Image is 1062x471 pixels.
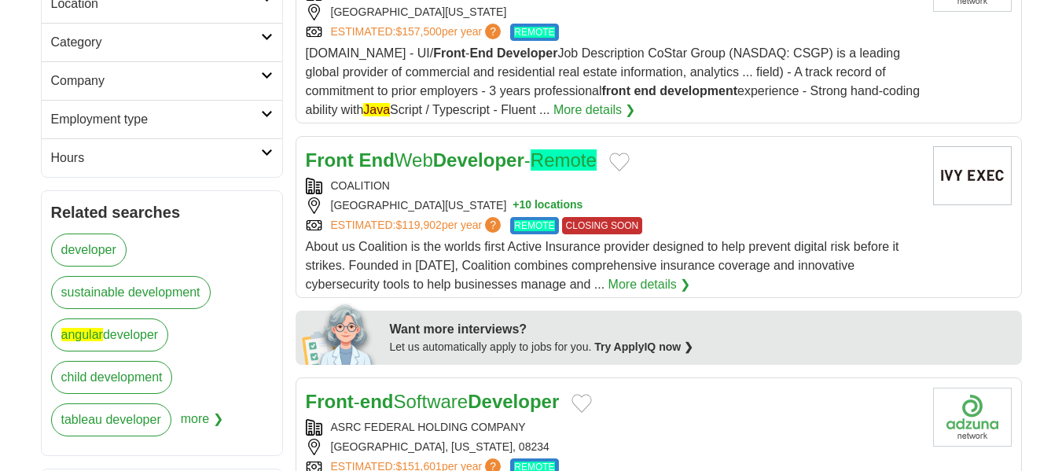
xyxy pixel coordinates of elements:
a: ESTIMATED:$119,902per year? [331,217,505,234]
div: ASRC FEDERAL HOLDING COMPANY [306,419,921,436]
div: [GEOGRAPHIC_DATA], [US_STATE], 08234 [306,439,921,455]
a: sustainable development [51,276,211,309]
span: ? [485,217,501,233]
img: apply-iq-scientist.png [302,302,378,365]
span: + [513,197,519,214]
span: $157,500 [395,25,441,38]
h2: Employment type [51,110,261,129]
a: More details ❯ [608,275,691,294]
strong: Developer [433,149,524,171]
strong: Front [306,149,354,171]
a: Front EndWebDeveloper-Remote [306,149,597,171]
span: ? [485,24,501,39]
img: Company logo [933,388,1012,447]
span: more ❯ [181,403,223,446]
div: [GEOGRAPHIC_DATA][US_STATE] [306,4,921,20]
div: Let us automatically apply to jobs for you. [390,339,1012,355]
strong: front [602,84,630,98]
ah_el_jm_1710857245543: Remote [531,149,597,171]
a: child development [51,361,173,394]
div: Want more interviews? [390,320,1012,339]
strong: Front [433,46,465,60]
strong: Developer [468,391,559,412]
div: COALITION [306,178,921,194]
ah_el_jm_1710857245543: REMOTE [514,27,554,38]
ah_el_jm_1710850698408: angular [61,328,103,341]
h2: Company [51,72,261,90]
a: Hours [42,138,282,177]
a: More details ❯ [553,101,636,120]
h2: Hours [51,149,261,167]
button: Add to favorite jobs [609,153,630,171]
strong: End [358,149,394,171]
a: Employment type [42,100,282,138]
h2: Related searches [51,201,273,224]
strong: Front [306,391,354,412]
strong: end [634,84,656,98]
a: Category [42,23,282,61]
img: Company logo [933,146,1012,205]
strong: Developer [497,46,557,60]
span: CLOSING SOON [562,217,643,234]
a: ESTIMATED:$157,500per year? [331,24,505,41]
a: tableau developer [51,403,171,436]
a: angulardeveloper [51,318,169,351]
ah_el_jm_1710857245543: REMOTE [514,220,554,231]
strong: development [660,84,737,98]
ah_el_jm_1710850098536: Java [363,103,390,116]
div: [GEOGRAPHIC_DATA][US_STATE] [306,197,921,214]
a: Company [42,61,282,100]
button: +10 locations [513,197,582,214]
button: Add to favorite jobs [571,394,592,413]
strong: End [469,46,493,60]
h2: Category [51,33,261,52]
strong: end [360,391,394,412]
span: About us Coalition is the worlds first Active Insurance provider designed to help prevent digital... [306,240,899,291]
a: developer [51,234,127,267]
span: [DOMAIN_NAME] - UI/ - Job Description CoStar Group (NASDAQ: CSGP) is a leading global provider of... [306,46,921,116]
a: Front-endSoftwareDeveloper [306,391,560,412]
a: Try ApplyIQ now ❯ [594,340,693,353]
span: $119,902 [395,219,441,231]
